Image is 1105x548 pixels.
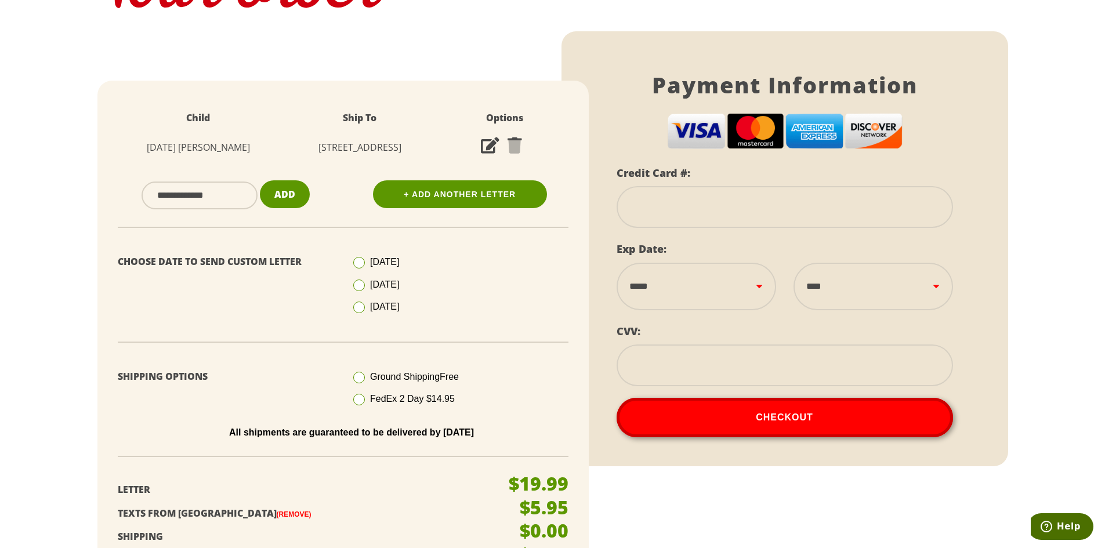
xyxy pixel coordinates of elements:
button: Checkout [617,398,953,437]
td: [STREET_ADDRESS] [288,132,432,163]
a: (Remove) [277,510,311,518]
p: Choose Date To Send Custom Letter [118,253,335,270]
td: [DATE] [PERSON_NAME] [109,132,288,163]
p: Shipping Options [118,368,335,385]
span: FedEx 2 Day $14.95 [370,394,455,404]
span: Free [440,372,459,382]
iframe: Opens a widget where you can find more information [1031,513,1093,542]
th: Options [432,104,577,132]
p: $19.99 [509,474,568,493]
p: Texts From [GEOGRAPHIC_DATA] [118,505,491,522]
label: Exp Date: [617,242,666,256]
p: $5.95 [520,498,568,517]
th: Ship To [288,104,432,132]
p: $0.00 [520,521,568,540]
th: Child [109,104,288,132]
span: [DATE] [370,280,399,289]
img: cc-logos.png [667,113,903,150]
label: Credit Card #: [617,166,690,180]
p: Shipping [118,528,491,545]
span: [DATE] [370,302,399,311]
label: CVV: [617,324,640,338]
span: [DATE] [370,257,399,267]
span: Add [274,188,295,201]
span: Ground Shipping [370,372,459,382]
a: + Add Another Letter [373,180,547,208]
p: All shipments are guaranteed to be delivered by [DATE] [126,427,577,438]
button: Add [260,180,310,209]
h1: Payment Information [617,72,953,99]
p: Letter [118,481,491,498]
